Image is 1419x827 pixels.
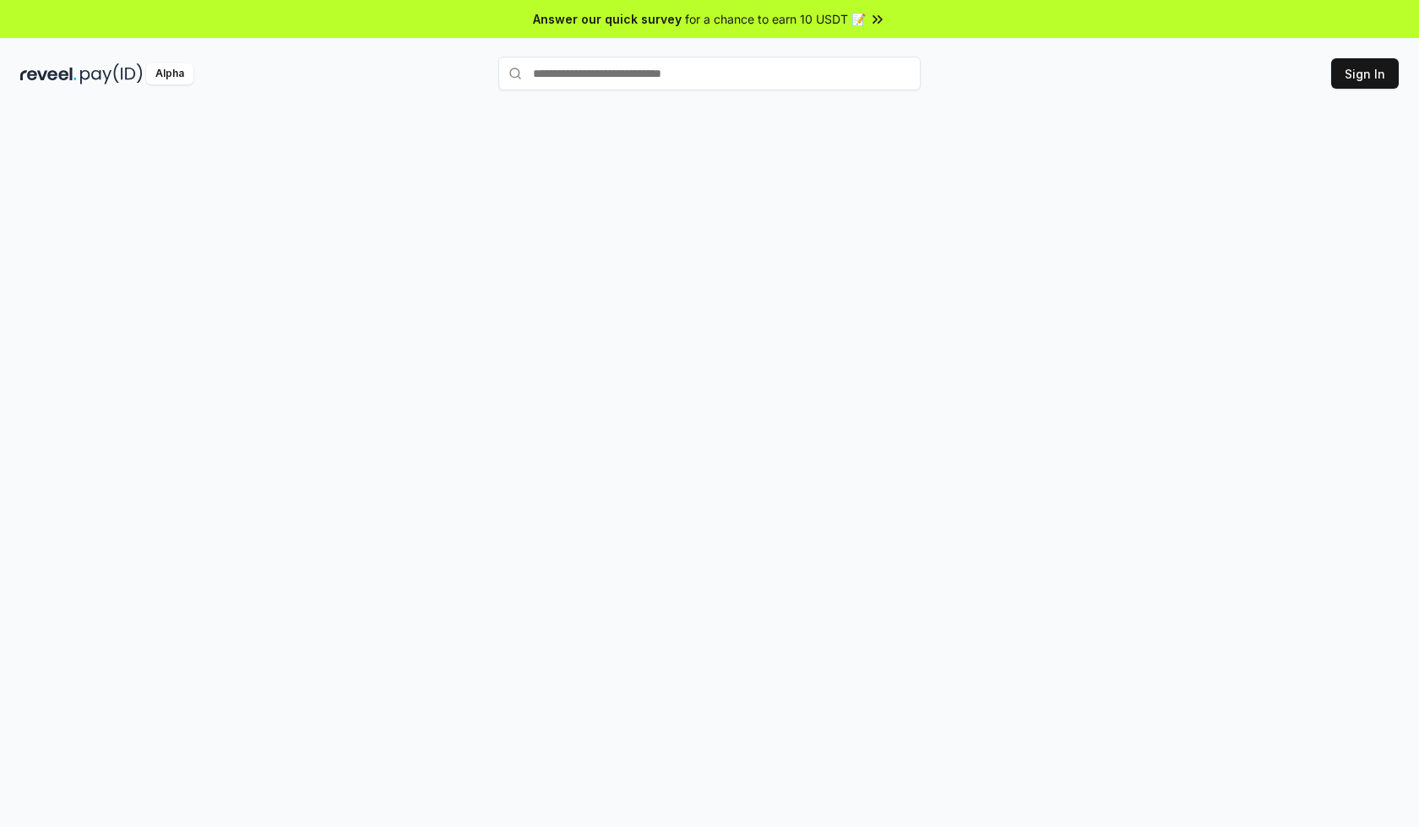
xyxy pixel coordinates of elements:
[20,63,77,84] img: reveel_dark
[685,10,866,28] span: for a chance to earn 10 USDT 📝
[80,63,143,84] img: pay_id
[533,10,682,28] span: Answer our quick survey
[1331,58,1399,89] button: Sign In
[146,63,193,84] div: Alpha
